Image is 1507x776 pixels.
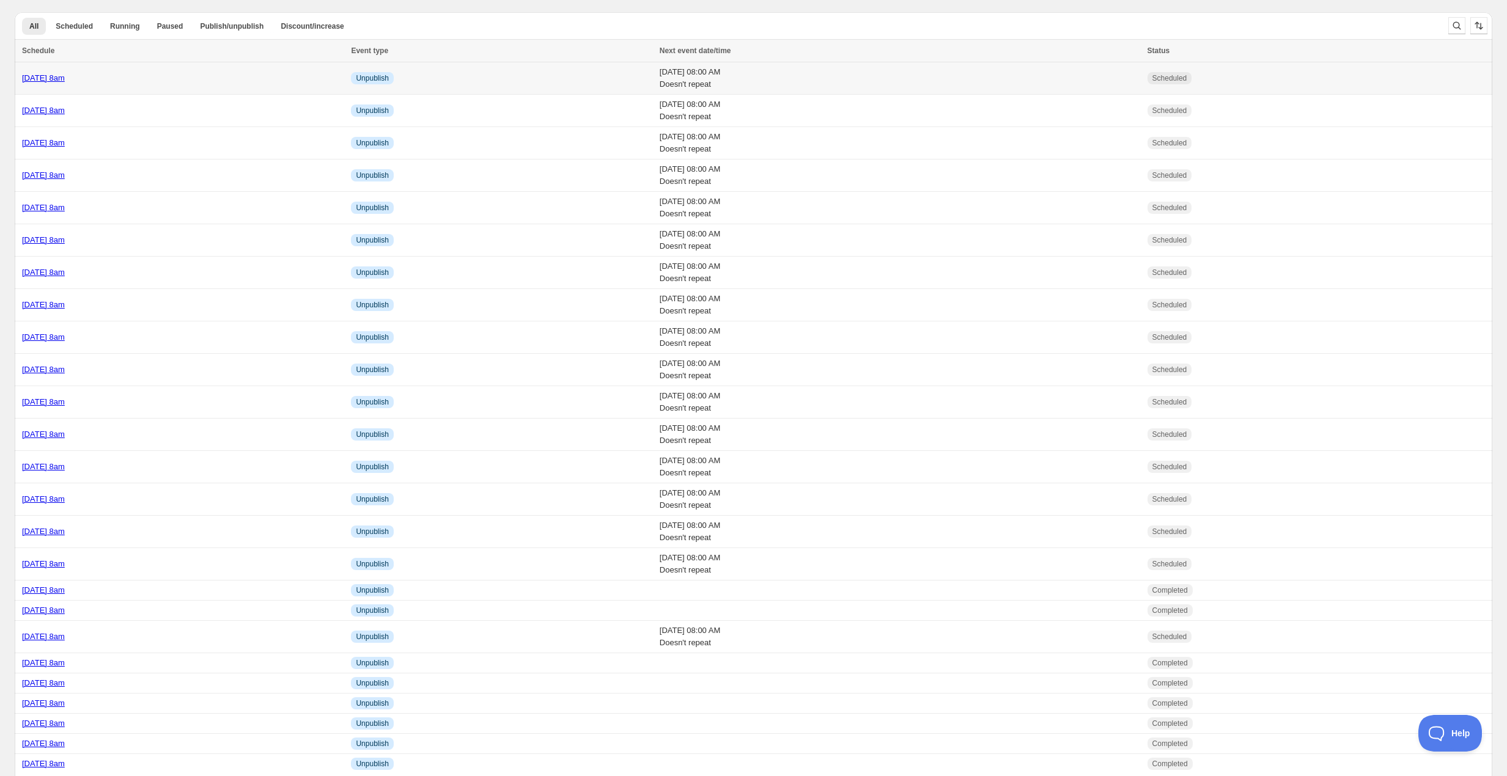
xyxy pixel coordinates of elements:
a: [DATE] 8am [22,170,65,180]
td: [DATE] 08:00 AM Doesn't repeat [656,321,1144,354]
span: Unpublish [356,332,388,342]
a: [DATE] 8am [22,397,65,406]
a: [DATE] 8am [22,106,65,115]
span: Unpublish [356,235,388,245]
td: [DATE] 08:00 AM Doesn't repeat [656,192,1144,224]
span: Unpublish [356,739,388,749]
span: Unpublish [356,658,388,668]
span: Publish/unpublish [200,21,263,31]
span: Scheduled [56,21,93,31]
a: [DATE] 8am [22,430,65,439]
td: [DATE] 08:00 AM Doesn't repeat [656,224,1144,257]
span: Unpublish [356,759,388,769]
span: Scheduled [1152,365,1187,375]
td: [DATE] 08:00 AM Doesn't repeat [656,62,1144,95]
span: Scheduled [1152,300,1187,310]
a: [DATE] 8am [22,332,65,342]
a: [DATE] 8am [22,494,65,503]
td: [DATE] 08:00 AM Doesn't repeat [656,621,1144,653]
span: Unpublish [356,300,388,310]
a: [DATE] 8am [22,300,65,309]
span: Scheduled [1152,235,1187,245]
a: [DATE] 8am [22,527,65,536]
span: Unpublish [356,365,388,375]
span: Unpublish [356,632,388,642]
span: Paused [157,21,183,31]
td: [DATE] 08:00 AM Doesn't repeat [656,548,1144,580]
span: Completed [1152,585,1188,595]
span: All [29,21,39,31]
span: Schedule [22,46,54,55]
button: Search and filter results [1448,17,1465,34]
span: Scheduled [1152,430,1187,439]
span: Event type [351,46,388,55]
a: [DATE] 8am [22,658,65,667]
span: Unpublish [356,73,388,83]
span: Next event date/time [660,46,731,55]
span: Unpublish [356,494,388,504]
span: Completed [1152,606,1188,615]
span: Running [110,21,140,31]
td: [DATE] 08:00 AM Doesn't repeat [656,159,1144,192]
a: [DATE] 8am [22,559,65,568]
span: Unpublish [356,138,388,148]
span: Completed [1152,739,1188,749]
a: [DATE] 8am [22,678,65,687]
span: Unpublish [356,203,388,213]
td: [DATE] 08:00 AM Doesn't repeat [656,95,1144,127]
span: Scheduled [1152,494,1187,504]
span: Unpublish [356,678,388,688]
span: Unpublish [356,268,388,277]
span: Completed [1152,759,1188,769]
span: Scheduled [1152,73,1187,83]
span: Completed [1152,698,1188,708]
td: [DATE] 08:00 AM Doesn't repeat [656,451,1144,483]
a: [DATE] 8am [22,462,65,471]
td: [DATE] 08:00 AM Doesn't repeat [656,419,1144,451]
td: [DATE] 08:00 AM Doesn't repeat [656,127,1144,159]
span: Unpublish [356,606,388,615]
span: Unpublish [356,585,388,595]
span: Unpublish [356,527,388,536]
a: [DATE] 8am [22,138,65,147]
button: Sort the results [1470,17,1487,34]
td: [DATE] 08:00 AM Doesn't repeat [656,516,1144,548]
span: Scheduled [1152,332,1187,342]
span: Completed [1152,678,1188,688]
span: Scheduled [1152,462,1187,472]
span: Unpublish [356,559,388,569]
a: [DATE] 8am [22,739,65,748]
span: Completed [1152,658,1188,668]
a: [DATE] 8am [22,585,65,595]
a: [DATE] 8am [22,203,65,212]
a: [DATE] 8am [22,73,65,82]
a: [DATE] 8am [22,759,65,768]
a: [DATE] 8am [22,698,65,708]
a: [DATE] 8am [22,719,65,728]
span: Scheduled [1152,527,1187,536]
span: Unpublish [356,170,388,180]
span: Scheduled [1152,106,1187,115]
span: Scheduled [1152,559,1187,569]
span: Unpublish [356,106,388,115]
span: Unpublish [356,462,388,472]
td: [DATE] 08:00 AM Doesn't repeat [656,483,1144,516]
iframe: Toggle Customer Support [1418,715,1483,752]
span: Scheduled [1152,268,1187,277]
a: [DATE] 8am [22,365,65,374]
a: [DATE] 8am [22,606,65,615]
span: Unpublish [356,698,388,708]
span: Scheduled [1152,632,1187,642]
a: [DATE] 8am [22,235,65,244]
span: Scheduled [1152,397,1187,407]
td: [DATE] 08:00 AM Doesn't repeat [656,386,1144,419]
span: Status [1148,46,1170,55]
td: [DATE] 08:00 AM Doesn't repeat [656,289,1144,321]
span: Unpublish [356,430,388,439]
span: Unpublish [356,397,388,407]
span: Scheduled [1152,203,1187,213]
span: Discount/increase [281,21,344,31]
td: [DATE] 08:00 AM Doesn't repeat [656,354,1144,386]
span: Scheduled [1152,138,1187,148]
a: [DATE] 8am [22,268,65,277]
